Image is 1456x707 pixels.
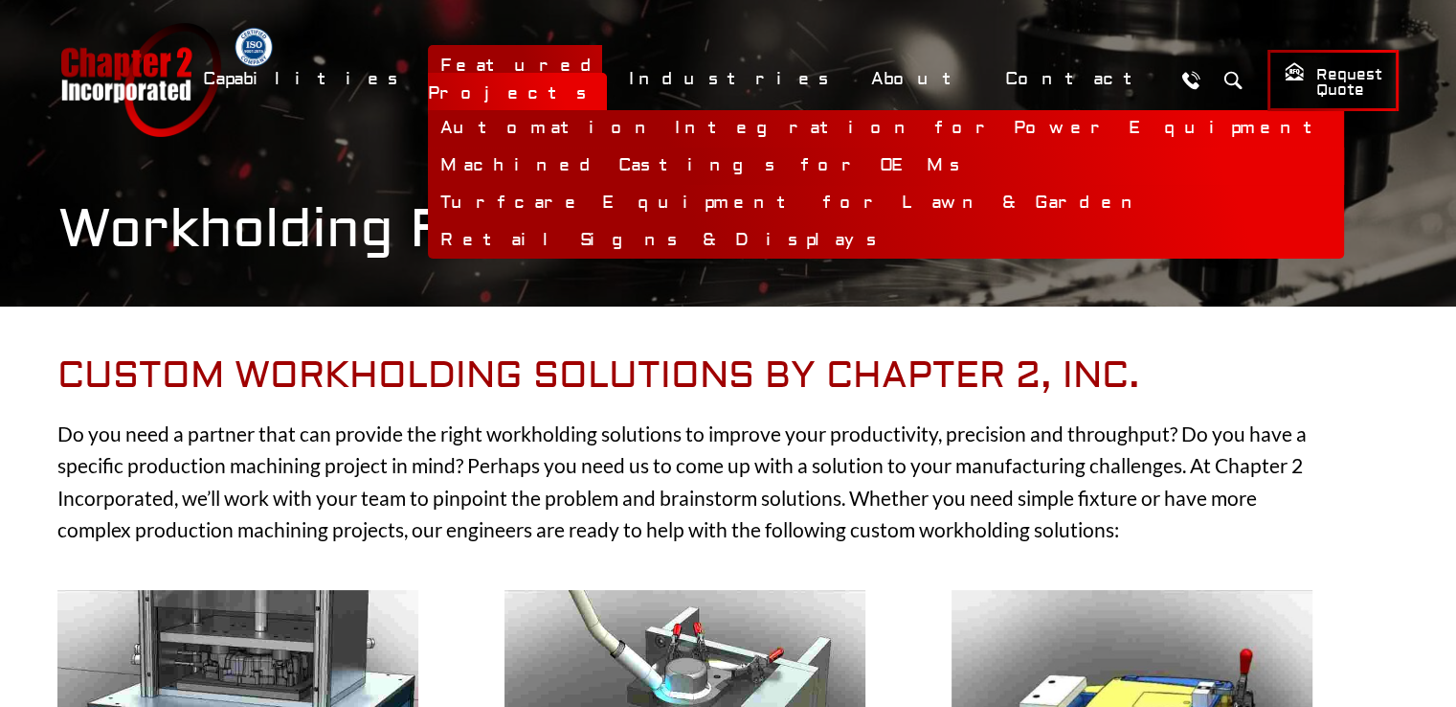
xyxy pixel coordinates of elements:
[616,58,849,100] a: Industries
[190,58,418,100] a: Capabilities
[1267,50,1399,111] a: Request Quote
[1174,62,1209,98] a: Call Us
[428,110,1344,148] a: Automation Integration for Power Equipment
[1284,61,1382,101] span: Request Quote
[428,222,1344,260] a: Retail Signs & Displays
[993,58,1164,100] a: Contact
[428,148,1344,185] a: Machined Castings for OEMs
[57,418,1312,546] p: Do you need a partner that can provide the right workholding solutions to improve your productivi...
[57,354,1312,399] h2: Custom Workholding Solutions by Chapter 2, Inc.
[859,58,983,100] a: About
[58,197,1399,262] h1: Workholding Fixtures and Custom Solutions
[1216,62,1251,98] button: Search
[58,23,221,137] a: Chapter 2 Incorporated
[428,185,1344,222] a: Turfcare Equipment for Lawn & Garden
[428,45,607,114] a: Featured Projects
